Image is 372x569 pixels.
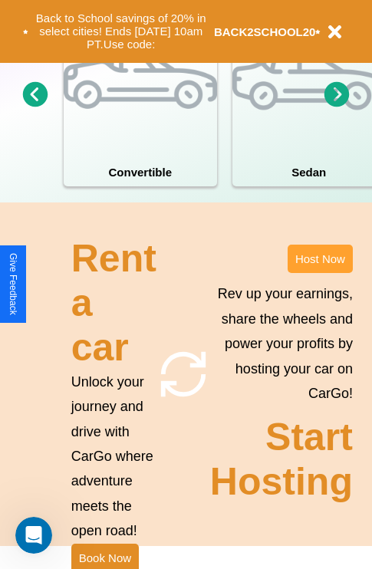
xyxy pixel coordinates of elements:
h2: Start Hosting [210,415,353,504]
div: Give Feedback [8,253,18,315]
button: Host Now [288,245,353,273]
iframe: Intercom live chat [15,517,52,554]
p: Rev up your earnings, share the wheels and power your profits by hosting your car on CarGo! [210,281,353,406]
button: Back to School savings of 20% in select cities! Ends [DATE] 10am PT.Use code: [28,8,214,55]
h4: Convertible [64,158,217,186]
p: Unlock your journey and drive with CarGo where adventure meets the open road! [71,370,156,544]
h2: Rent a car [71,236,156,370]
b: BACK2SCHOOL20 [214,25,316,38]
